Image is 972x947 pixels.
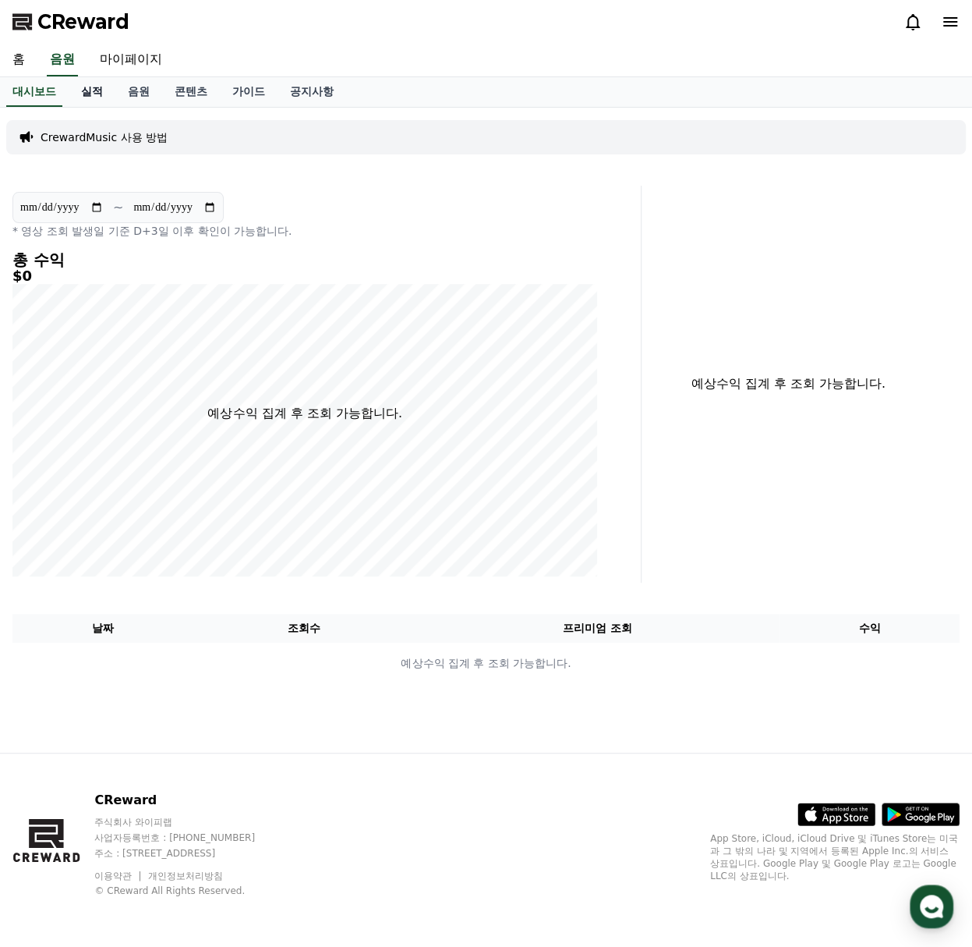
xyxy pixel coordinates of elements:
[113,198,123,217] p: ~
[12,251,597,268] h4: 총 수익
[143,519,161,531] span: 대화
[415,614,779,643] th: 프리미엄 조회
[148,871,223,881] a: 개인정보처리방침
[6,77,62,107] a: 대시보드
[13,655,959,672] p: 예상수익 집계 후 조회 가능합니다.
[201,495,299,534] a: 설정
[94,885,285,897] p: © CReward All Rights Reserved.
[94,832,285,844] p: 사업자등록번호 : [PHONE_NUMBER]
[220,77,277,107] a: 가이드
[115,77,162,107] a: 음원
[94,791,285,810] p: CReward
[779,614,960,643] th: 수익
[37,9,129,34] span: CReward
[654,374,922,393] p: 예상수익 집계 후 조회 가능합니다.
[5,495,103,534] a: 홈
[41,129,168,145] a: CrewardMusic 사용 방법
[12,614,193,643] th: 날짜
[162,77,220,107] a: 콘텐츠
[103,495,201,534] a: 대화
[207,404,401,423] p: 예상수익 집계 후 조회 가능합니다.
[193,614,416,643] th: 조회수
[241,518,260,530] span: 설정
[49,518,58,530] span: 홈
[94,871,143,881] a: 이용약관
[12,9,129,34] a: CReward
[94,847,285,860] p: 주소 : [STREET_ADDRESS]
[69,77,115,107] a: 실적
[710,832,960,882] p: App Store, iCloud, iCloud Drive 및 iTunes Store는 미국과 그 밖의 나라 및 지역에서 등록된 Apple Inc.의 서비스 상표입니다. Goo...
[12,268,597,284] h5: $0
[47,44,78,76] a: 음원
[277,77,346,107] a: 공지사항
[94,816,285,828] p: 주식회사 와이피랩
[87,44,175,76] a: 마이페이지
[12,223,597,239] p: * 영상 조회 발생일 기준 D+3일 이후 확인이 가능합니다.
